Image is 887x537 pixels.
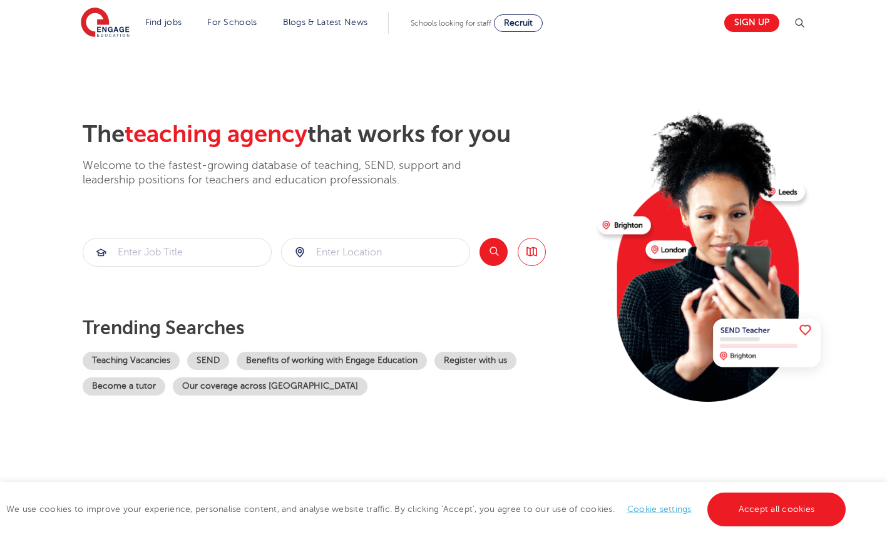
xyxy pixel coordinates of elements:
[6,504,849,514] span: We use cookies to improve your experience, personalise content, and analyse website traffic. By c...
[83,352,180,370] a: Teaching Vacancies
[173,377,367,396] a: Our coverage across [GEOGRAPHIC_DATA]
[479,238,508,266] button: Search
[283,18,368,27] a: Blogs & Latest News
[411,19,491,28] span: Schools looking for staff
[494,14,543,32] a: Recruit
[434,352,516,370] a: Register with us
[187,352,229,370] a: SEND
[504,18,533,28] span: Recruit
[282,238,469,266] input: Submit
[83,158,496,188] p: Welcome to the fastest-growing database of teaching, SEND, support and leadership positions for t...
[83,238,272,267] div: Submit
[83,377,165,396] a: Become a tutor
[145,18,182,27] a: Find jobs
[707,493,846,526] a: Accept all cookies
[83,317,588,339] p: Trending searches
[724,14,779,32] a: Sign up
[207,18,257,27] a: For Schools
[81,8,130,39] img: Engage Education
[627,504,692,514] a: Cookie settings
[83,238,271,266] input: Submit
[83,120,588,149] h2: The that works for you
[125,121,307,148] span: teaching agency
[281,238,470,267] div: Submit
[237,352,427,370] a: Benefits of working with Engage Education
